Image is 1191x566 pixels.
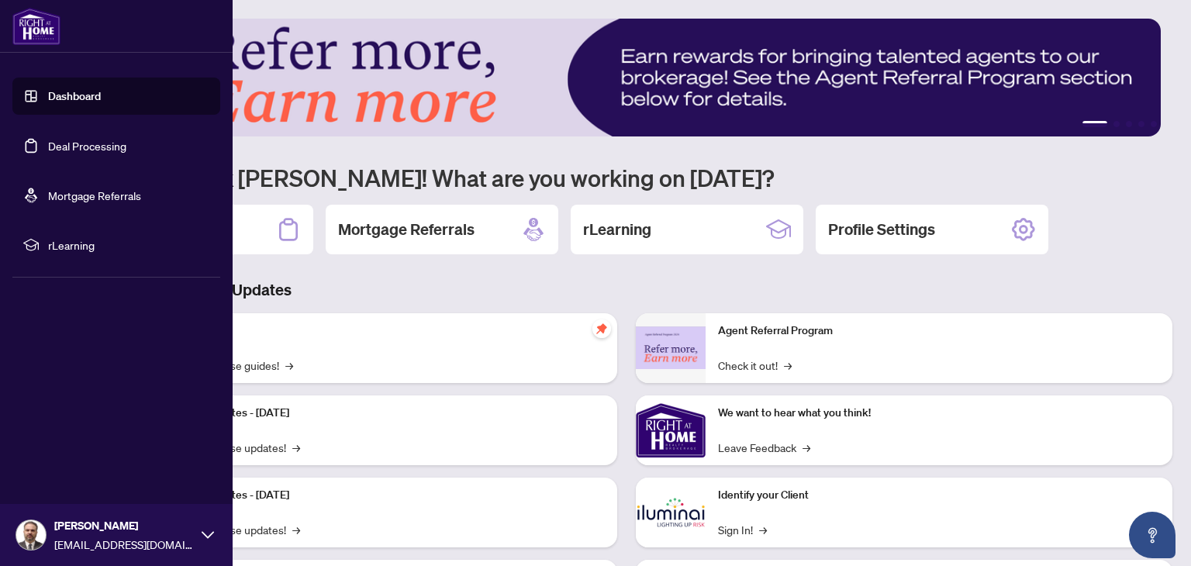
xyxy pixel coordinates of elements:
[48,89,101,103] a: Dashboard
[803,439,810,456] span: →
[16,520,46,550] img: Profile Icon
[718,357,792,374] a: Check it out!→
[592,319,611,338] span: pushpin
[48,139,126,153] a: Deal Processing
[285,357,293,374] span: →
[636,478,706,547] img: Identify your Client
[292,439,300,456] span: →
[54,536,194,553] span: [EMAIL_ADDRESS][DOMAIN_NAME]
[583,219,651,240] h2: rLearning
[636,395,706,465] img: We want to hear what you think!
[1126,121,1132,127] button: 3
[759,521,767,538] span: →
[48,188,141,202] a: Mortgage Referrals
[292,521,300,538] span: →
[718,521,767,538] a: Sign In!→
[784,357,792,374] span: →
[81,19,1161,136] img: Slide 0
[338,219,475,240] h2: Mortgage Referrals
[48,236,209,254] span: rLearning
[12,8,60,45] img: logo
[828,219,935,240] h2: Profile Settings
[718,405,1160,422] p: We want to hear what you think!
[718,323,1160,340] p: Agent Referral Program
[81,279,1172,301] h3: Brokerage & Industry Updates
[718,487,1160,504] p: Identify your Client
[81,163,1172,192] h1: Welcome back [PERSON_NAME]! What are you working on [DATE]?
[1138,121,1144,127] button: 4
[636,326,706,369] img: Agent Referral Program
[163,487,605,504] p: Platform Updates - [DATE]
[1129,512,1175,558] button: Open asap
[1151,121,1157,127] button: 5
[54,517,194,534] span: [PERSON_NAME]
[163,323,605,340] p: Self-Help
[1082,121,1107,127] button: 1
[718,439,810,456] a: Leave Feedback→
[1113,121,1120,127] button: 2
[163,405,605,422] p: Platform Updates - [DATE]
